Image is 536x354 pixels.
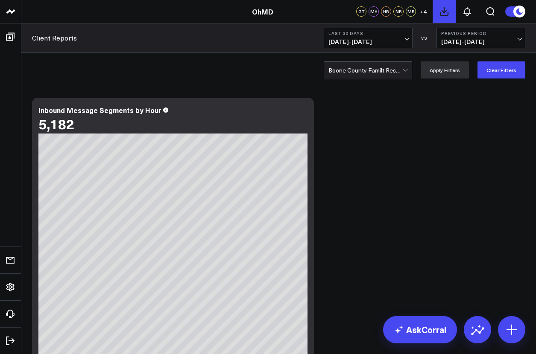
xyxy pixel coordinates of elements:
a: AskCorral [383,316,457,343]
div: GT [356,6,366,17]
button: Apply Filters [421,61,469,78]
div: HR [381,6,391,17]
span: + 4 [420,9,427,15]
span: [DATE] - [DATE] [328,38,408,45]
div: VS [417,35,432,41]
a: OhMD [252,7,273,16]
div: 5,182 [38,116,74,131]
button: +4 [418,6,428,17]
div: MR [406,6,416,17]
div: NB [393,6,404,17]
button: Previous Period[DATE]-[DATE] [436,28,525,48]
a: Client Reports [32,33,77,43]
b: Last 30 Days [328,31,408,36]
b: Previous Period [441,31,521,36]
button: Clear Filters [477,61,525,78]
div: MH [369,6,379,17]
span: [DATE] - [DATE] [441,38,521,45]
button: Last 30 Days[DATE]-[DATE] [324,28,413,48]
div: Inbound Message Segments by Hour [38,105,161,115]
